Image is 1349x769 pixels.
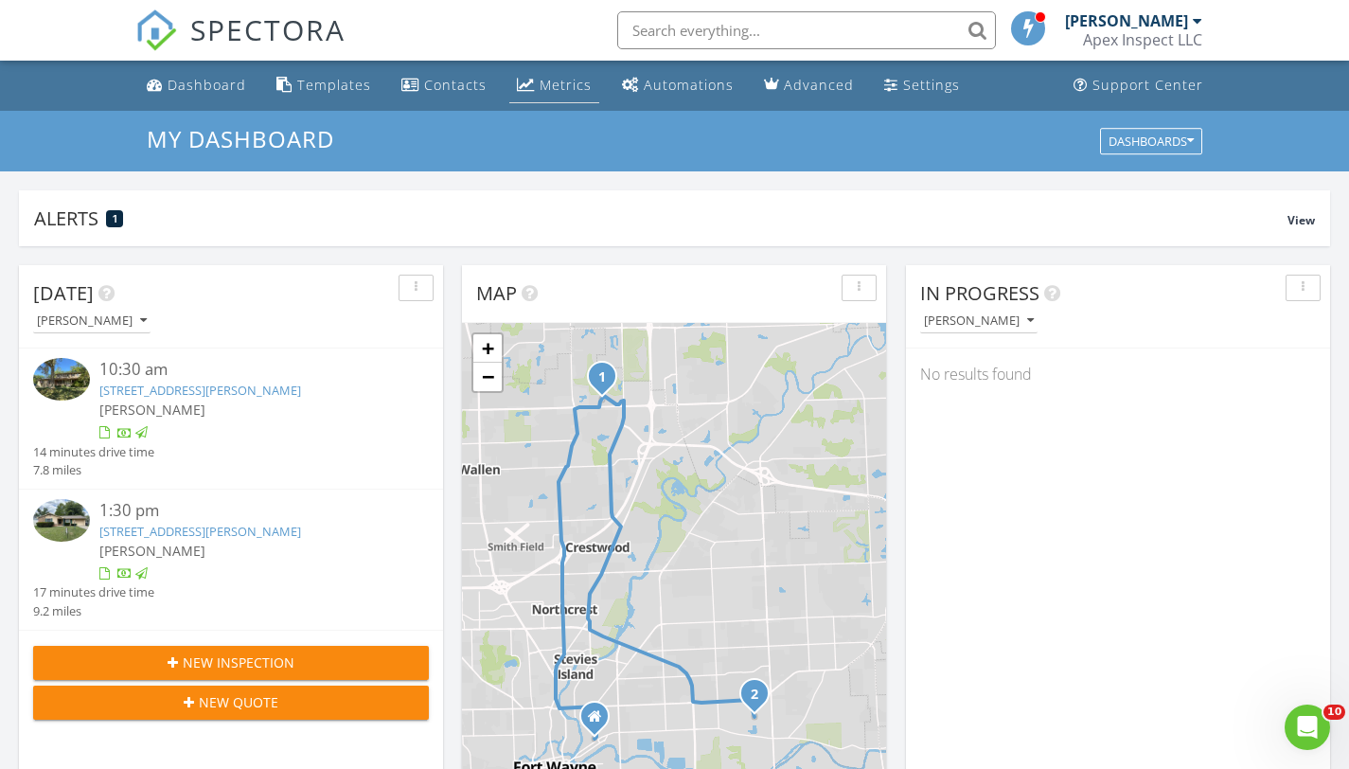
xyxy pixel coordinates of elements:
[754,693,766,705] div: 5815 Countess Dr, Fort Wayne, IN 46815
[33,583,154,601] div: 17 minutes drive time
[37,314,147,328] div: [PERSON_NAME]
[424,76,487,94] div: Contacts
[168,76,246,94] div: Dashboard
[199,692,278,712] span: New Quote
[595,716,606,727] div: 1216 Rivermet Ave, Fort Wayne Indiana 46805
[135,9,177,51] img: The Best Home Inspection Software - Spectora
[99,382,301,399] a: [STREET_ADDRESS][PERSON_NAME]
[540,76,592,94] div: Metrics
[1287,212,1315,228] span: View
[33,602,154,620] div: 9.2 miles
[602,376,613,387] div: 10535 Brandywire Drive, FORT WAYNE, IN 46845
[1083,30,1202,49] div: Apex Inspect LLC
[1285,705,1330,750] iframe: Intercom live chat
[877,68,967,103] a: Settings
[135,26,346,65] a: SPECTORA
[598,371,606,384] i: 1
[1109,134,1194,148] div: Dashboards
[99,401,205,419] span: [PERSON_NAME]
[473,363,502,391] a: Zoom out
[1323,705,1345,720] span: 10
[614,68,741,103] a: Automations (Basic)
[269,68,379,103] a: Templates
[617,11,996,49] input: Search everything...
[784,76,854,94] div: Advanced
[99,523,301,540] a: [STREET_ADDRESS][PERSON_NAME]
[297,76,371,94] div: Templates
[99,499,397,523] div: 1:30 pm
[33,499,90,542] img: 9362156%2Fcover_photos%2FCGyXCKNN6R9PeZfIXiuR%2Fsmall.jpg
[1066,68,1211,103] a: Support Center
[1100,128,1202,154] button: Dashboards
[190,9,346,49] span: SPECTORA
[34,206,1287,231] div: Alerts
[33,499,429,620] a: 1:30 pm [STREET_ADDRESS][PERSON_NAME] [PERSON_NAME] 17 minutes drive time 9.2 miles
[394,68,494,103] a: Contacts
[473,334,502,363] a: Zoom in
[920,309,1038,334] button: [PERSON_NAME]
[903,76,960,94] div: Settings
[756,68,861,103] a: Advanced
[33,646,429,680] button: New Inspection
[906,349,1330,400] div: No results found
[33,309,151,334] button: [PERSON_NAME]
[33,358,90,401] img: 9329435%2Fcover_photos%2F7xAExNgXpHLNGFEcPrtw%2Fsmall.jpg
[113,212,117,225] span: 1
[33,443,154,461] div: 14 minutes drive time
[139,68,254,103] a: Dashboard
[920,280,1039,306] span: In Progress
[476,280,517,306] span: Map
[509,68,599,103] a: Metrics
[99,358,397,382] div: 10:30 am
[99,542,205,560] span: [PERSON_NAME]
[751,689,758,702] i: 2
[1065,11,1188,30] div: [PERSON_NAME]
[33,461,154,479] div: 7.8 miles
[33,358,429,479] a: 10:30 am [STREET_ADDRESS][PERSON_NAME] [PERSON_NAME] 14 minutes drive time 7.8 miles
[183,653,294,672] span: New Inspection
[644,76,734,94] div: Automations
[33,280,94,306] span: [DATE]
[924,314,1034,328] div: [PERSON_NAME]
[1092,76,1203,94] div: Support Center
[33,686,429,720] button: New Quote
[147,123,334,154] span: My Dashboard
